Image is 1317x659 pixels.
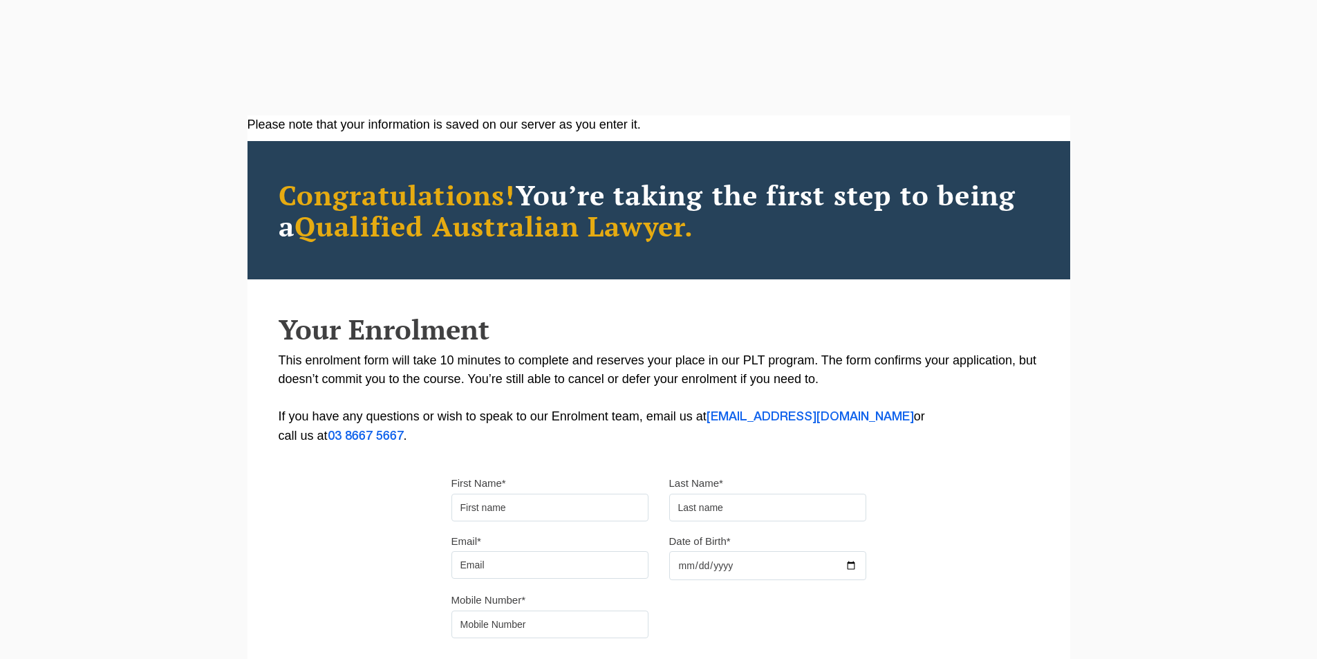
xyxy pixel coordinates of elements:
label: Last Name* [669,476,723,490]
h2: Your Enrolment [279,314,1039,344]
a: 03 8667 5667 [328,431,404,442]
input: Last name [669,494,866,521]
p: This enrolment form will take 10 minutes to complete and reserves your place in our PLT program. ... [279,351,1039,446]
span: Qualified Australian Lawyer. [295,207,694,244]
a: [EMAIL_ADDRESS][DOMAIN_NAME] [707,411,914,423]
label: Date of Birth* [669,535,731,548]
div: Please note that your information is saved on our server as you enter it. [247,115,1070,134]
input: Mobile Number [451,611,648,638]
input: First name [451,494,648,521]
h2: You’re taking the first step to being a [279,179,1039,241]
label: Mobile Number* [451,593,526,607]
label: Email* [451,535,481,548]
span: Congratulations! [279,176,516,213]
input: Email [451,551,648,579]
label: First Name* [451,476,506,490]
